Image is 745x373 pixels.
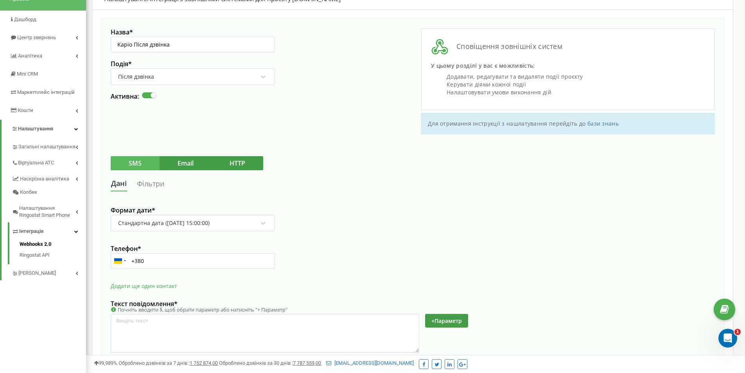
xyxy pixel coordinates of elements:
a: Налаштування [2,120,86,138]
div: Почніть вводити $, щоб обрати параметр або натисніть "+ Параметр" [111,306,551,314]
li: Додавати, редагувати та видаляти події проєкту [447,73,705,81]
a: Webhooks 2.0 [20,241,86,250]
span: 1 [734,329,741,335]
button: Email [160,156,212,170]
a: Наскрізна аналітика [12,170,86,186]
button: HTTP [212,156,263,170]
span: Кошти [18,107,33,113]
input: Введіть назву [111,37,275,52]
iframe: Intercom live chat [718,329,737,348]
div: Ukraine (Україна): +380 [111,254,129,268]
span: Загальні налаштування [18,143,75,151]
p: Для отримання інструкції з нашлатування перейдіть до [428,120,708,128]
a: Фільтри [136,177,165,191]
a: бази знань [587,120,619,127]
button: Додати ще один контакт [111,280,177,292]
span: Налаштування [18,126,53,132]
span: Оброблено дзвінків за 30 днів : [219,360,321,366]
u: 1 752 874,00 [190,360,218,366]
u: 7 787 559,00 [293,360,321,366]
a: Ringostat API [20,250,86,259]
label: Подія * [111,60,275,68]
a: Налаштування Ringostat Smart Phone [12,199,86,222]
span: Інтеграція [19,228,43,235]
a: Віртуальна АТС [12,154,86,170]
a: Загальні налаштування [12,138,86,154]
li: Керувати діями кожної події [447,81,705,88]
a: Дані [111,177,127,191]
input: +380 50 123 4567 [111,253,275,269]
a: [EMAIL_ADDRESS][DOMAIN_NAME] [326,360,414,366]
p: У цьому розділі у вас є можливість: [431,62,705,70]
a: Інтеграція [12,222,86,238]
span: Центр звернень [17,34,56,40]
span: Mini CRM [17,71,38,77]
a: Колбек [12,186,86,199]
span: Колбек [20,189,37,196]
span: Налаштування Ringostat Smart Phone [19,205,75,219]
label: Телефон * [111,245,714,253]
span: Дашборд [14,16,36,22]
span: 99,989% [94,360,117,366]
label: Активна: [111,92,139,101]
span: Віртуальна АТС [18,159,54,167]
span: Маркетплейс інтеграцій [17,89,75,95]
label: Текст повідомлення * [111,300,551,308]
span: Наскрізна аналітика [20,175,69,183]
a: [PERSON_NAME] [12,264,86,280]
button: SMS [111,156,160,170]
label: Формат дати * [111,206,275,215]
span: [PERSON_NAME] [18,270,56,277]
button: +Параметр [425,314,468,328]
div: Стандартна дата ([DATE] 15:00:00) [118,220,210,227]
h3: Сповіщення зовнішніх систем [431,38,705,56]
span: Аналiтика [18,53,42,59]
li: Налаштовувати умови виконання дій [447,88,705,96]
label: Назва * [111,28,275,37]
span: Оброблено дзвінків за 7 днів : [118,360,218,366]
div: Після дзвінка [118,73,154,80]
